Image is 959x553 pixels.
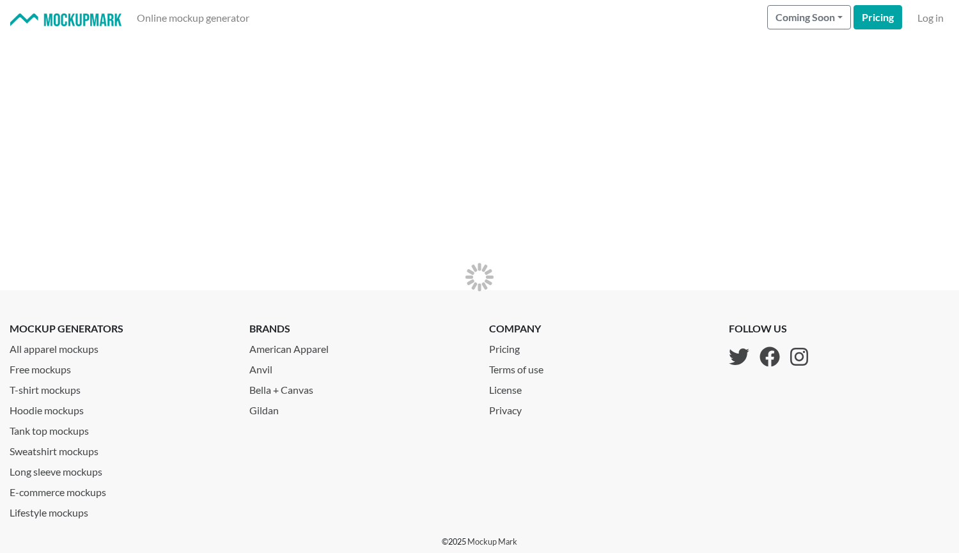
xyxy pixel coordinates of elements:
a: Online mockup generator [132,5,254,31]
a: Tank top mockups [10,418,230,439]
img: Mockup Mark [10,13,121,27]
p: © 2025 [442,536,517,548]
a: Free mockups [10,357,230,377]
a: Lifestyle mockups [10,500,230,520]
a: Gildan [249,398,470,418]
a: Hoodie mockups [10,398,230,418]
p: company [489,321,554,336]
a: E-commerce mockups [10,479,230,500]
a: T-shirt mockups [10,377,230,398]
a: American Apparel [249,336,470,357]
a: Pricing [489,336,554,357]
a: Log in [912,5,949,31]
a: Pricing [854,5,902,29]
a: License [489,377,554,398]
a: Privacy [489,398,554,418]
a: Terms of use [489,357,554,377]
p: follow us [729,321,808,336]
a: Anvil [249,357,470,377]
p: brands [249,321,470,336]
a: All apparel mockups [10,336,230,357]
button: Coming Soon [767,5,851,29]
a: Mockup Mark [467,536,517,547]
a: Long sleeve mockups [10,459,230,479]
a: Bella + Canvas [249,377,470,398]
a: Sweatshirt mockups [10,439,230,459]
p: mockup generators [10,321,230,336]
